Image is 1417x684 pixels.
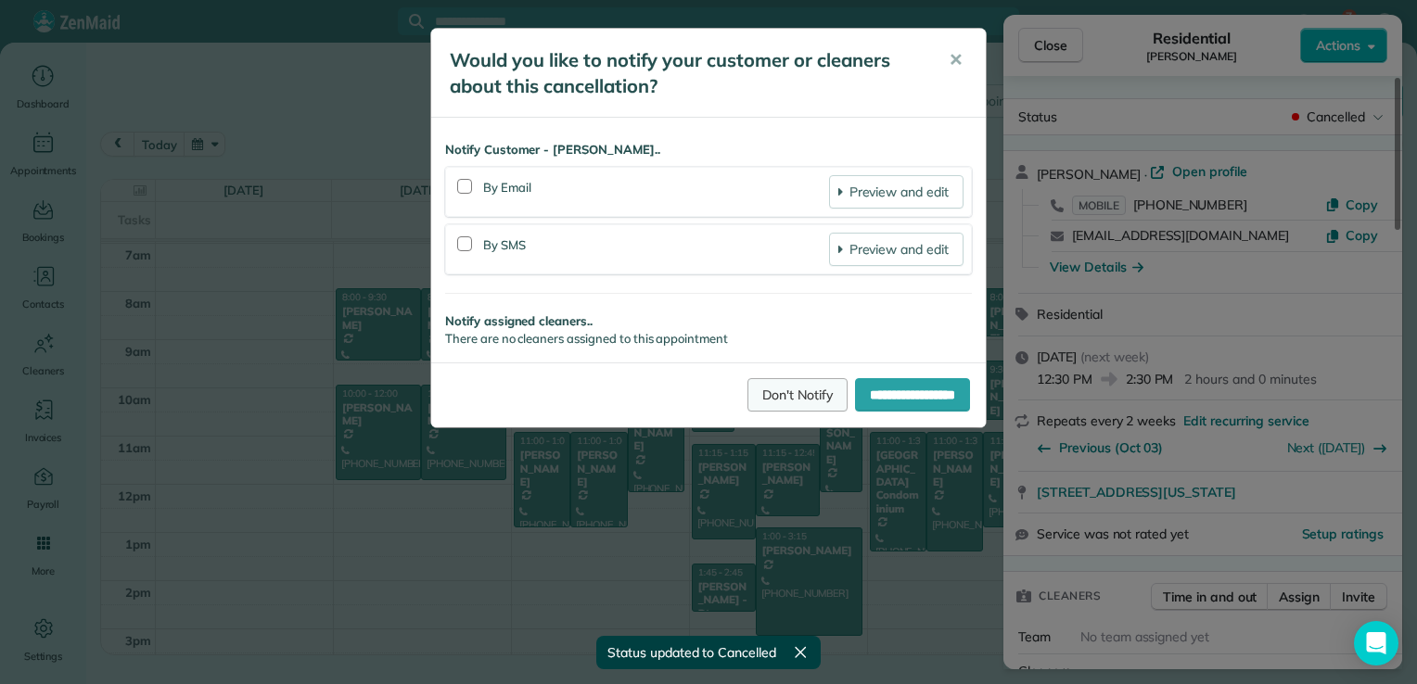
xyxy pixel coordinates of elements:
span: There are no cleaners assigned to this appointment [445,331,728,346]
a: Preview and edit [829,175,964,209]
div: By SMS [483,233,829,266]
a: Don't Notify [747,378,848,412]
strong: Notify assigned cleaners.. [445,312,972,331]
div: Open Intercom Messenger [1354,621,1398,665]
strong: Notify Customer - [PERSON_NAME].. [445,141,972,159]
span: Status updated to Cancelled [607,643,776,662]
a: Preview and edit [829,233,964,266]
span: ✕ [949,49,963,70]
div: By Email [483,175,829,209]
h5: Would you like to notify your customer or cleaners about this cancellation? [450,47,923,99]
